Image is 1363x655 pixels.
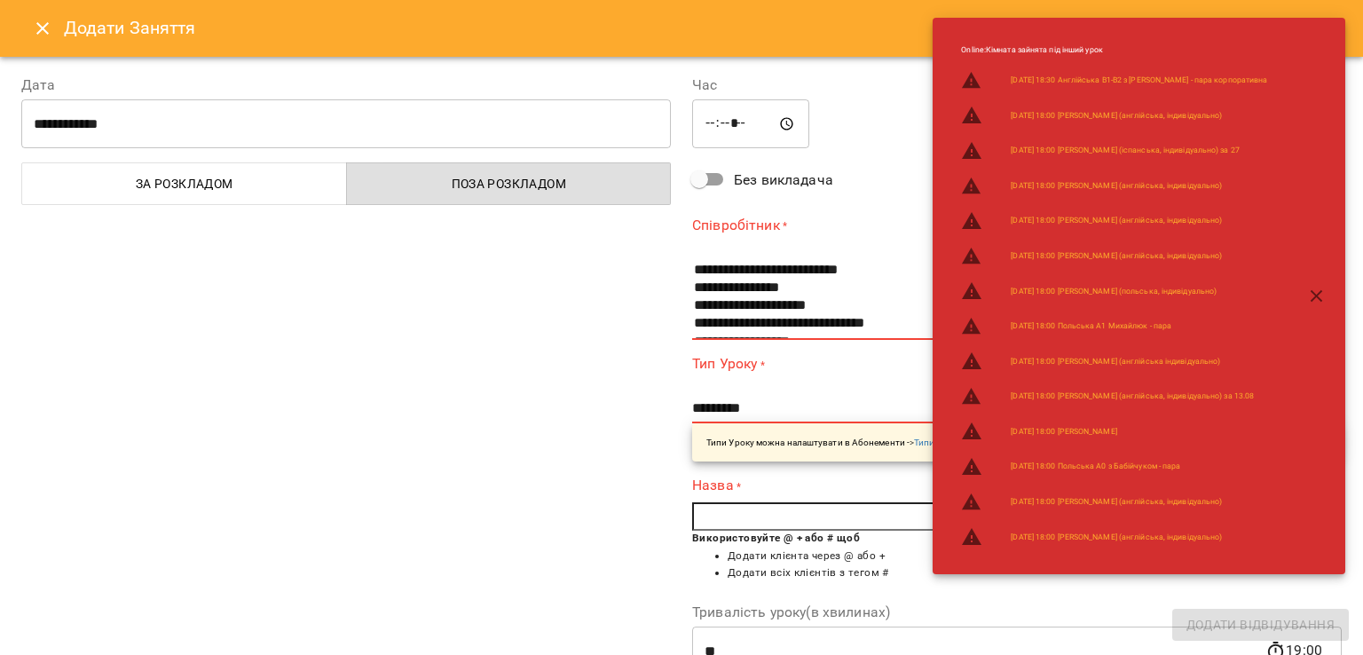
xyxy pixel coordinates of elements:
a: [DATE] 18:00 [PERSON_NAME] (англійська, індивідуально) [1011,250,1222,262]
li: Online : Кімната зайнята під інший урок [947,37,1281,63]
a: [DATE] 18:30 Англійська В1-В2 з [PERSON_NAME] - пара корпоративна [1011,75,1267,86]
button: За розкладом [21,162,347,205]
a: [DATE] 18:00 [PERSON_NAME] (польська, індивідуально) [1011,286,1217,297]
label: Дата [21,78,671,92]
a: [DATE] 18:00 [PERSON_NAME] (англійська, індивідуально) [1011,180,1222,192]
a: [DATE] 18:00 [PERSON_NAME] (англійська, індивідуально) [1011,496,1222,508]
a: [DATE] 18:00 [PERSON_NAME] (англійська індивідуально) [1011,356,1220,367]
label: Співробітник [692,215,1342,235]
b: Використовуйте @ + або # щоб [692,532,860,544]
label: Назва [692,476,1342,496]
a: [DATE] 18:00 [PERSON_NAME] (англійська, індивідуально) за 13.08 [1011,391,1254,402]
h6: Додати Заняття [64,14,1342,42]
label: Тип Уроку [692,354,1342,375]
a: [DATE] 18:00 [PERSON_NAME] (англійська, індивідуально) [1011,532,1222,543]
span: За розкладом [33,173,336,194]
a: Типи уроків [914,438,964,447]
a: [DATE] 18:00 [PERSON_NAME] (англійська, індивідуально) [1011,215,1222,226]
button: Поза розкладом [346,162,672,205]
li: Додати всіх клієнтів з тегом # [728,564,1342,582]
label: Тривалість уроку(в хвилинах) [692,605,1342,619]
label: Час [692,78,1342,92]
a: [DATE] 18:00 [PERSON_NAME] (іспанська, індивідуально) за 27 [1011,145,1240,156]
span: Поза розкладом [358,173,661,194]
a: [DATE] 18:00 Польська А1 Михайлюк - пара [1011,320,1171,332]
button: Close [21,7,64,50]
a: [DATE] 18:00 [PERSON_NAME] (англійська, індивідуально) [1011,110,1222,122]
p: Типи Уроку можна налаштувати в Абонементи -> [706,436,964,449]
span: Без викладача [734,170,833,191]
a: [DATE] 18:00 [PERSON_NAME] [1011,426,1116,438]
a: [DATE] 18:00 Польська А0 з Бабійчуком - пара [1011,461,1180,472]
li: Додати клієнта через @ або + [728,548,1342,565]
